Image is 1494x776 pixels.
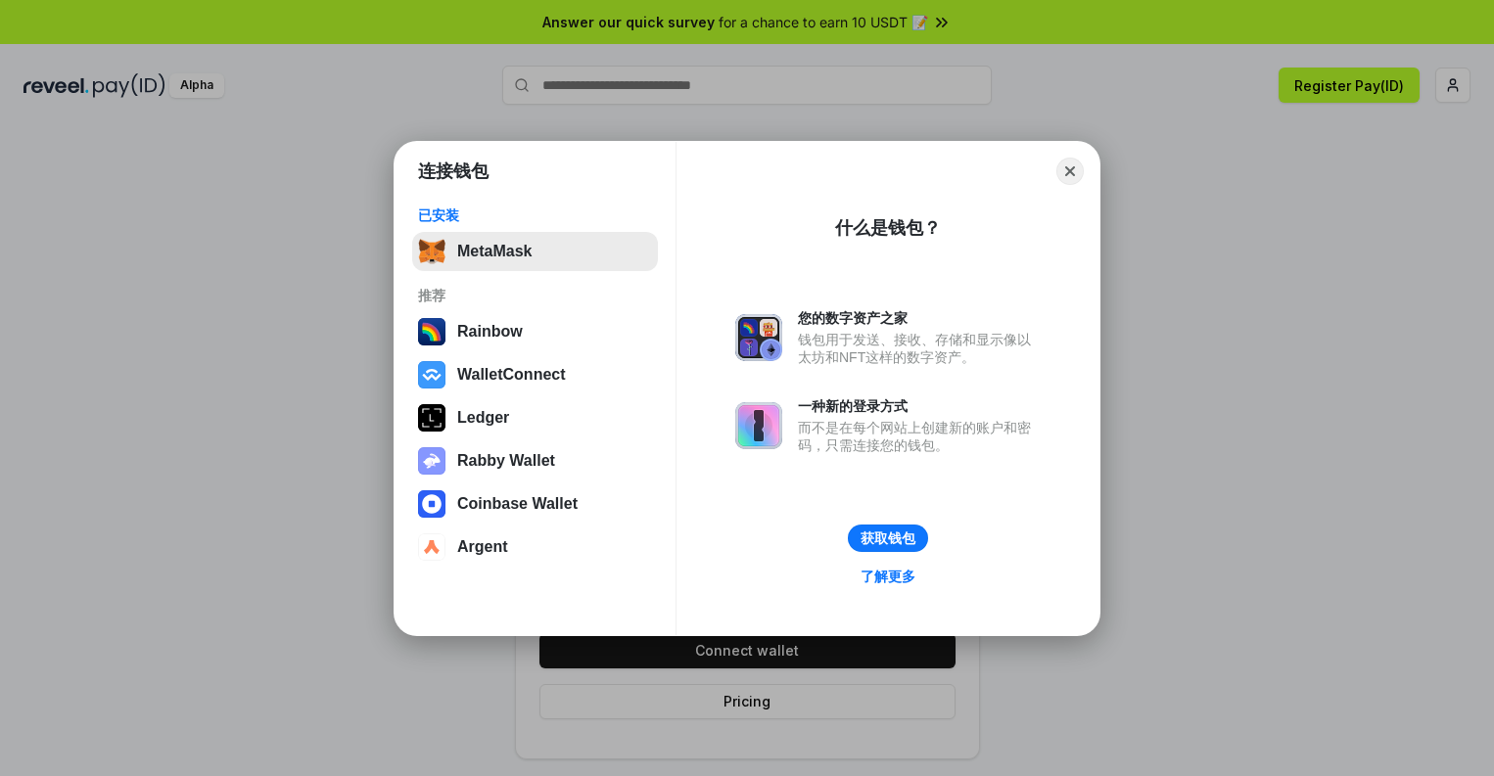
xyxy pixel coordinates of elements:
img: svg+xml,%3Csvg%20width%3D%2228%22%20height%3D%2228%22%20viewBox%3D%220%200%2028%2028%22%20fill%3D... [418,533,445,561]
img: svg+xml,%3Csvg%20width%3D%2228%22%20height%3D%2228%22%20viewBox%3D%220%200%2028%2028%22%20fill%3D... [418,361,445,388]
button: WalletConnect [412,355,658,394]
div: 获取钱包 [861,529,915,547]
div: Rabby Wallet [457,452,555,470]
a: 了解更多 [849,564,927,589]
div: Coinbase Wallet [457,495,578,513]
div: 而不是在每个网站上创建新的账户和密码，只需连接您的钱包。 [798,419,1041,454]
img: svg+xml,%3Csvg%20xmlns%3D%22http%3A%2F%2Fwww.w3.org%2F2000%2Fsvg%22%20width%3D%2228%22%20height%3... [418,404,445,432]
button: MetaMask [412,232,658,271]
button: Ledger [412,398,658,437]
div: 钱包用于发送、接收、存储和显示像以太坊和NFT这样的数字资产。 [798,331,1041,366]
div: WalletConnect [457,366,566,384]
img: svg+xml,%3Csvg%20xmlns%3D%22http%3A%2F%2Fwww.w3.org%2F2000%2Fsvg%22%20fill%3D%22none%22%20viewBox... [418,447,445,475]
button: Coinbase Wallet [412,484,658,524]
button: Rabby Wallet [412,441,658,480]
div: Rainbow [457,323,523,341]
div: 了解更多 [861,568,915,585]
div: 推荐 [418,287,652,304]
div: 什么是钱包？ [835,216,941,240]
img: svg+xml,%3Csvg%20fill%3D%22none%22%20height%3D%2233%22%20viewBox%3D%220%200%2035%2033%22%20width%... [418,238,445,265]
button: Close [1056,158,1084,185]
img: svg+xml,%3Csvg%20xmlns%3D%22http%3A%2F%2Fwww.w3.org%2F2000%2Fsvg%22%20fill%3D%22none%22%20viewBox... [735,402,782,449]
div: MetaMask [457,243,532,260]
h1: 连接钱包 [418,160,489,183]
img: svg+xml,%3Csvg%20xmlns%3D%22http%3A%2F%2Fwww.w3.org%2F2000%2Fsvg%22%20fill%3D%22none%22%20viewBox... [735,314,782,361]
div: Argent [457,538,508,556]
button: 获取钱包 [848,525,928,552]
div: Ledger [457,409,509,427]
button: Argent [412,527,658,567]
div: 已安装 [418,206,652,224]
button: Rainbow [412,312,658,351]
div: 一种新的登录方式 [798,397,1041,415]
img: svg+xml,%3Csvg%20width%3D%22120%22%20height%3D%22120%22%20viewBox%3D%220%200%20120%20120%22%20fil... [418,318,445,345]
div: 您的数字资产之家 [798,309,1041,327]
img: svg+xml,%3Csvg%20width%3D%2228%22%20height%3D%2228%22%20viewBox%3D%220%200%2028%2028%22%20fill%3D... [418,490,445,518]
